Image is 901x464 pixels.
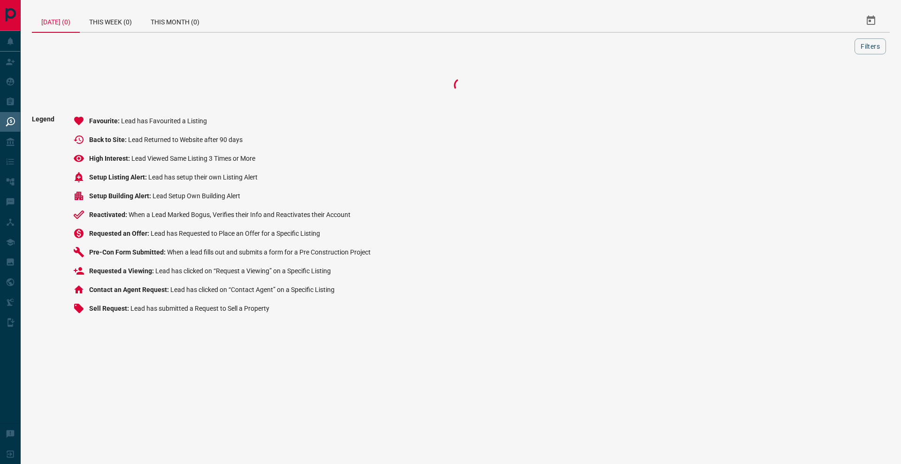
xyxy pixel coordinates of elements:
span: Reactivated [89,211,129,218]
span: Contact an Agent Request [89,286,170,293]
span: Sell Request [89,305,130,312]
span: Lead has Requested to Place an Offer for a Specific Listing [151,230,320,237]
span: Requested an Offer [89,230,151,237]
span: Lead has setup their own Listing Alert [148,173,258,181]
span: Lead Setup Own Building Alert [153,192,240,200]
span: Setup Listing Alert [89,173,148,181]
span: Lead has clicked on “Contact Agent” on a Specific Listing [170,286,335,293]
span: Lead has submitted a Request to Sell a Property [130,305,269,312]
span: High Interest [89,155,131,162]
span: Legend [32,115,54,322]
span: Lead Returned to Website after 90 days [128,136,243,143]
button: Filters [855,38,886,54]
span: Pre-Con Form Submitted [89,248,167,256]
span: Lead Viewed Same Listing 3 Times or More [131,155,255,162]
span: Requested a Viewing [89,267,155,275]
div: This Week (0) [80,9,141,32]
div: Loading [414,76,508,95]
div: [DATE] (0) [32,9,80,33]
span: When a Lead Marked Bogus, Verifies their Info and Reactivates their Account [129,211,351,218]
span: Setup Building Alert [89,192,153,200]
span: Lead has Favourited a Listing [121,117,207,125]
div: This Month (0) [141,9,209,32]
span: Back to Site [89,136,128,143]
button: Select Date Range [860,9,882,32]
span: Lead has clicked on “Request a Viewing” on a Specific Listing [155,267,331,275]
span: Favourite [89,117,121,125]
span: When a lead fills out and submits a form for a Pre Construction Project [167,248,371,256]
